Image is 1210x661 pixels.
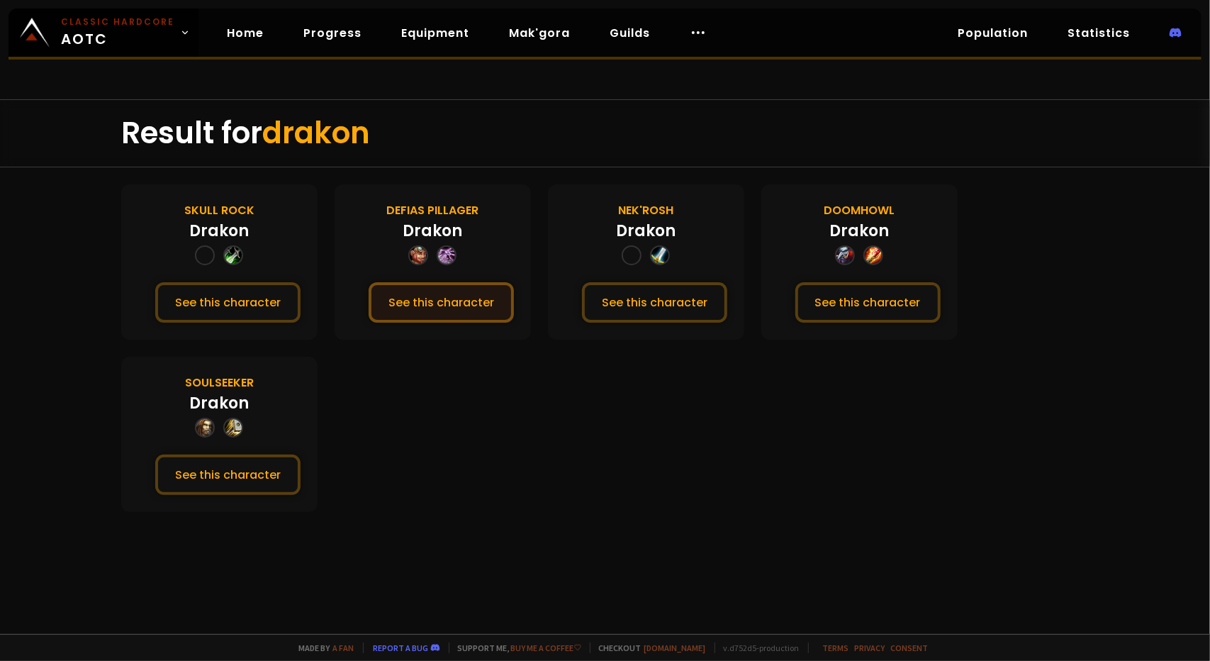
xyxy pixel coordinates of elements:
button: See this character [369,282,514,323]
span: v. d752d5 - production [715,643,800,653]
a: Guilds [598,18,661,48]
span: AOTC [61,16,174,50]
button: See this character [795,282,941,323]
a: Progress [292,18,373,48]
div: Result for [121,100,1089,167]
div: Nek'Rosh [618,201,673,219]
a: Terms [823,643,849,653]
div: Soulseeker [185,374,254,391]
a: Consent [891,643,929,653]
a: Equipment [390,18,481,48]
span: Made by [291,643,354,653]
div: Drakon [403,219,462,243]
button: See this character [155,282,301,323]
a: Buy me a coffee [511,643,581,653]
span: Support me, [449,643,581,653]
button: See this character [582,282,727,323]
a: Home [215,18,275,48]
a: Privacy [855,643,885,653]
a: Population [946,18,1039,48]
div: Skull Rock [184,201,254,219]
a: Mak'gora [498,18,581,48]
div: Doomhowl [824,201,895,219]
div: Drakon [189,391,249,415]
div: Drakon [829,219,889,243]
div: Drakon [616,219,676,243]
div: Defias Pillager [386,201,478,219]
small: Classic Hardcore [61,16,174,28]
div: Drakon [189,219,249,243]
span: drakon [262,112,370,154]
a: Classic HardcoreAOTC [9,9,198,57]
a: Report a bug [374,643,429,653]
a: Statistics [1056,18,1141,48]
a: a fan [333,643,354,653]
span: Checkout [590,643,706,653]
a: [DOMAIN_NAME] [644,643,706,653]
button: See this character [155,455,301,495]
